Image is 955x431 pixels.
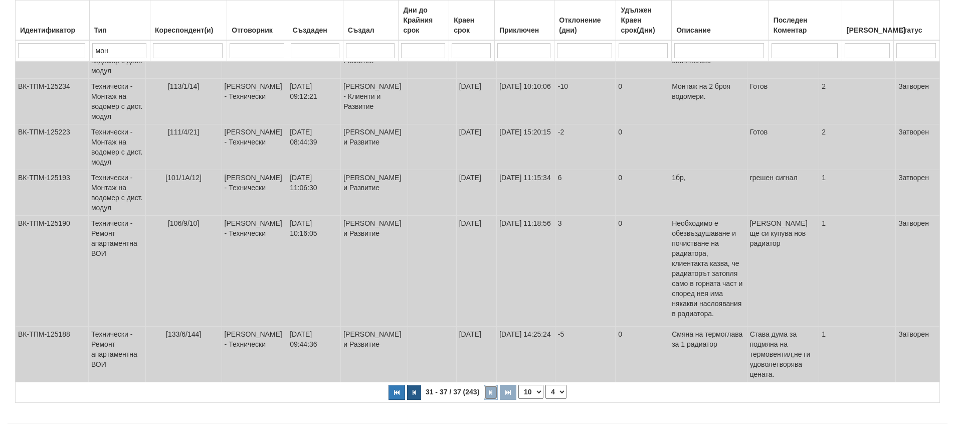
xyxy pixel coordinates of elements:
td: [PERSON_NAME] и Развитие [341,216,408,327]
td: [DATE] 08:44:39 [287,124,341,170]
td: 2 [819,79,896,124]
td: Затворен [896,327,940,382]
td: Технически - Монтаж на водомер с дист. модул [88,170,145,216]
td: ВК-ТПМ-125188 [16,327,89,382]
th: Кореспондент(и): No sort applied, activate to apply an ascending sort [150,1,227,41]
td: Технически - Монтаж на водомер с дист. модул [88,79,145,124]
td: [PERSON_NAME] и Развитие [341,327,408,382]
select: Страница номер [545,385,566,399]
td: Технически - Ремонт апартаментна ВОИ [88,327,145,382]
button: Следваща страница [484,385,498,400]
td: Затворен [896,79,940,124]
select: Брой редове на страница [518,385,543,399]
th: Статус: No sort applied, activate to apply an ascending sort [894,1,940,41]
td: 2 [819,124,896,170]
td: [DATE] 14:25:24 [497,327,555,382]
td: [DATE] [456,170,497,216]
div: Идентификатор [18,23,87,37]
td: [DATE] 11:06:30 [287,170,341,216]
td: [DATE] 09:44:36 [287,327,341,382]
th: Краен срок: No sort applied, activate to apply an ascending sort [449,1,495,41]
th: Идентификатор: No sort applied, activate to apply an ascending sort [16,1,90,41]
span: Готов [750,82,768,90]
td: ВК-ТПМ-125190 [16,216,89,327]
td: [DATE] [456,79,497,124]
td: -5 [555,327,616,382]
td: [DATE] [456,327,497,382]
td: ВК-ТПМ-125234 [16,79,89,124]
div: Създал [346,23,396,37]
div: Отговорник [230,23,285,37]
span: [101/1А/12] [165,174,202,182]
th: Брой Файлове: No sort applied, activate to apply an ascending sort [842,1,893,41]
span: [PERSON_NAME] ще си купува нов радиатор [750,219,808,247]
span: Готов [750,128,768,136]
span: [113/1/14] [168,82,199,90]
td: [PERSON_NAME] и Развитие [341,170,408,216]
p: Необходимо е обезвъздушаване и почистване на радиатора, клиентакта казва, че радиаторът затопля с... [672,218,744,319]
td: [PERSON_NAME] - Клиенти и Развитие [341,79,408,124]
button: Първа страница [389,385,405,400]
th: Дни до Крайния срок: No sort applied, activate to apply an ascending sort [399,1,449,41]
td: 0 [616,170,669,216]
td: [DATE] [456,216,497,327]
th: Създал: No sort applied, activate to apply an ascending sort [343,1,399,41]
td: ВК-ТПМ-125223 [16,124,89,170]
div: Описание [674,23,766,37]
th: Отговорник: No sort applied, activate to apply an ascending sort [227,1,288,41]
span: [111/4/21] [168,128,199,136]
td: [PERSON_NAME] - Технически [222,216,287,327]
td: [DATE] 11:18:56 [497,216,555,327]
div: Краен срок [452,13,492,37]
th: Последен Коментар: No sort applied, activate to apply an ascending sort [769,1,842,41]
div: Последен Коментар [772,13,839,37]
td: 0 [616,216,669,327]
th: Тип: No sort applied, activate to apply an ascending sort [89,1,150,41]
button: Последна страница [500,385,516,400]
td: 3 [555,216,616,327]
div: Удължен Краен срок(Дни) [619,3,669,37]
span: [133/6/144] [166,330,201,338]
td: [DATE] 09:12:21 [287,79,341,124]
td: 1 [819,170,896,216]
span: грешен сигнал [750,174,798,182]
p: 1бр, [672,173,744,183]
td: 0 [616,79,669,124]
div: Създаден [291,23,340,37]
th: Удължен Краен срок(Дни): No sort applied, activate to apply an ascending sort [616,1,672,41]
td: [PERSON_NAME] - Технически [222,170,287,216]
td: [DATE] 11:15:34 [497,170,555,216]
td: [DATE] 10:10:06 [497,79,555,124]
td: [PERSON_NAME] - Технически [222,327,287,382]
td: [PERSON_NAME] - Технически [222,79,287,124]
div: Приключен [497,23,551,37]
td: 1 [819,216,896,327]
th: Създаден: No sort applied, activate to apply an ascending sort [288,1,343,41]
td: Технически - Ремонт апартаментна ВОИ [88,216,145,327]
div: [PERSON_NAME] [845,23,891,37]
span: Става дума за подмяна на термовентил,не ги удоволетворява цената. [750,330,811,378]
button: Предишна страница [407,385,421,400]
td: [PERSON_NAME] - Технически [222,124,287,170]
th: Описание: No sort applied, activate to apply an ascending sort [672,1,769,41]
td: -2 [555,124,616,170]
td: [DATE] [456,124,497,170]
td: ВК-ТПМ-125193 [16,170,89,216]
div: Статус [896,23,937,37]
td: Технически - Монтаж на водомер с дист. модул [88,124,145,170]
td: 0 [616,327,669,382]
td: -10 [555,79,616,124]
span: 31 - 37 / 37 (243) [423,388,482,396]
div: Кореспондент(и) [153,23,224,37]
td: [PERSON_NAME] и Развитие [341,124,408,170]
td: 0 [616,124,669,170]
td: Затворен [896,216,940,327]
td: 6 [555,170,616,216]
td: Затворен [896,170,940,216]
p: Монтаж на 2 броя водомери. [672,81,744,101]
td: [DATE] 10:16:05 [287,216,341,327]
td: 1 [819,327,896,382]
th: Отклонение (дни): No sort applied, activate to apply an ascending sort [554,1,616,41]
td: Затворен [896,124,940,170]
div: Дни до Крайния срок [401,3,446,37]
